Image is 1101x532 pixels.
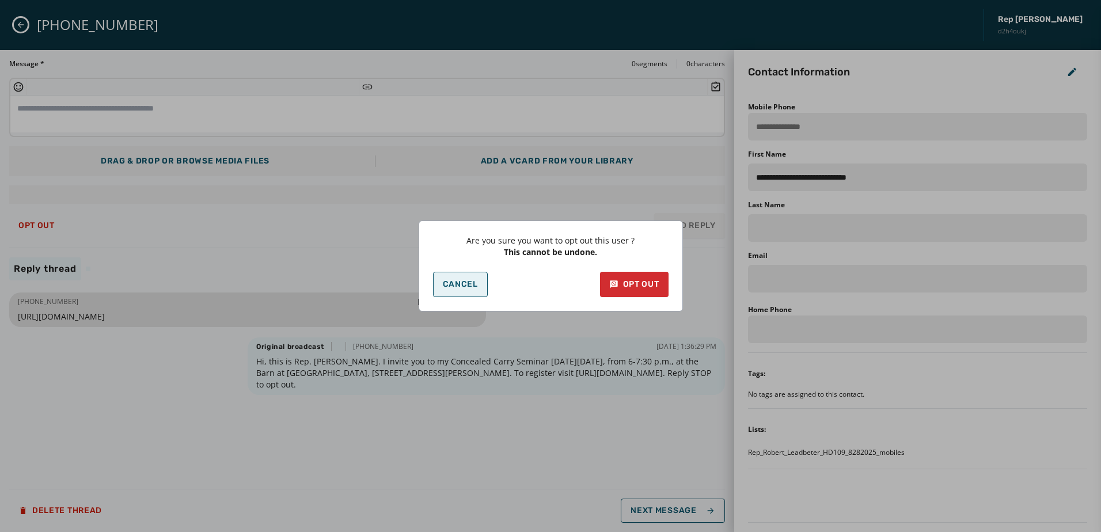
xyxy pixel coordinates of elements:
div: Opt Out [609,279,659,290]
button: Opt Out [600,272,669,297]
span: Cancel [443,280,478,289]
button: Cancel [433,272,488,297]
p: Are you sure you want to opt out this user ? [466,235,635,246]
p: This cannot be undone. [504,246,597,258]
